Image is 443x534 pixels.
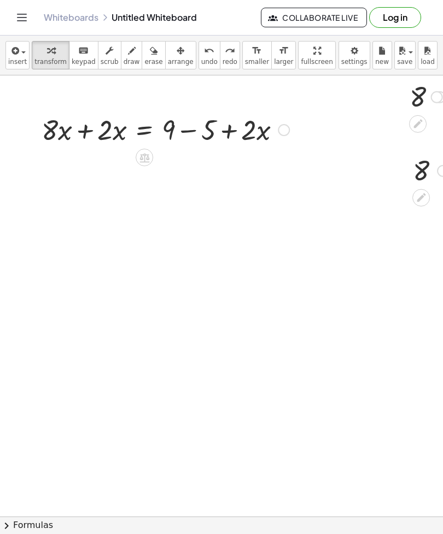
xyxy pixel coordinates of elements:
[394,41,416,69] button: save
[220,41,240,69] button: redoredo
[136,149,153,166] div: Apply the same math to both sides of the equation
[261,8,367,27] button: Collaborate Live
[204,44,214,57] i: undo
[341,58,368,66] span: settings
[13,9,31,26] button: Toggle navigation
[271,41,296,69] button: format_sizelarger
[168,58,194,66] span: arrange
[418,41,438,69] button: load
[245,58,269,66] span: smaller
[223,58,237,66] span: redo
[44,12,98,23] a: Whiteboards
[252,44,262,57] i: format_size
[270,13,358,22] span: Collaborate Live
[369,7,421,28] button: Log in
[372,41,392,69] button: new
[32,41,69,69] button: transform
[278,44,289,57] i: format_size
[144,58,162,66] span: erase
[101,58,119,66] span: scrub
[69,41,98,69] button: keyboardkeypad
[34,58,67,66] span: transform
[199,41,220,69] button: undoundo
[201,58,218,66] span: undo
[121,41,143,69] button: draw
[301,58,333,66] span: fullscreen
[298,41,335,69] button: fullscreen
[98,41,121,69] button: scrub
[78,44,89,57] i: keyboard
[165,41,196,69] button: arrange
[8,58,27,66] span: insert
[412,189,430,207] div: Edit math
[421,58,435,66] span: load
[375,58,389,66] span: new
[339,41,370,69] button: settings
[242,41,272,69] button: format_sizesmaller
[5,41,30,69] button: insert
[397,58,412,66] span: save
[274,58,293,66] span: larger
[409,115,427,133] div: Edit math
[124,58,140,66] span: draw
[225,44,235,57] i: redo
[142,41,165,69] button: erase
[72,58,96,66] span: keypad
